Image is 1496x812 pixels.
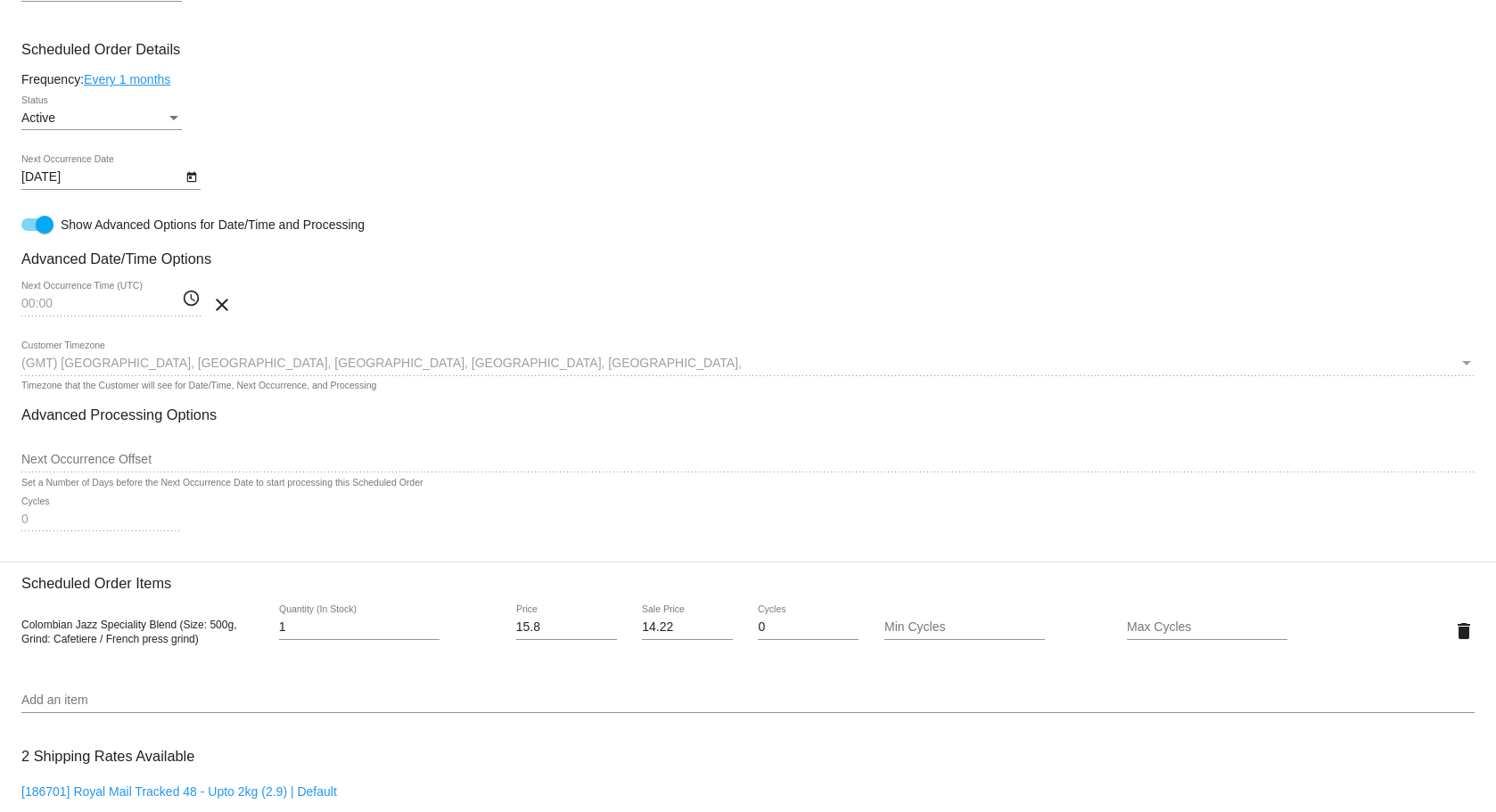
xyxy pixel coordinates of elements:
div: Set a Number of Days before the Next Occurrence Date to start processing this Scheduled Order [21,478,423,488]
mat-icon: access_time [182,288,201,309]
a: [186701] Royal Mail Tracked 48 - Upto 2kg (2.9) | Default [21,784,337,799]
input: Next Occurrence Date [21,170,182,185]
input: Min Cycles [884,620,1045,635]
mat-icon: clear [211,294,233,316]
a: Every 1 months [84,72,170,86]
span: Colombian Jazz Speciality Blend (Size: 500g, Grind: Cafetiere / French press grind) [21,619,236,645]
button: Open calendar [182,167,201,185]
input: Add an item [21,693,1475,708]
input: Cycles [21,513,182,527]
input: Next Occurrence Offset [21,453,1475,467]
h3: Scheduled Order Items [21,562,1475,592]
span: Active [21,111,55,125]
mat-select: Customer Timezone [21,357,1475,371]
mat-select: Status [21,111,182,126]
mat-hint: Timezone that the Customer will see for Date/Time, Next Occurrence, and Processing [21,381,376,391]
input: Price [516,620,617,635]
h3: 2 Shipping Rates Available [21,737,194,775]
input: Quantity (In Stock) [279,620,440,635]
h3: Scheduled Order Details [21,41,1475,58]
input: Sale Price [642,620,733,635]
input: Cycles [758,620,859,635]
h3: Advanced Date/Time Options [21,250,1475,267]
input: Max Cycles [1127,620,1287,635]
div: Frequency: [21,72,1475,86]
input: Next Occurrence Time (UTC) [21,297,182,311]
span: (GMT) [GEOGRAPHIC_DATA], [GEOGRAPHIC_DATA], [GEOGRAPHIC_DATA], [GEOGRAPHIC_DATA], [GEOGRAPHIC_DATA], [21,356,742,370]
h3: Advanced Processing Options [21,406,1475,423]
span: Show Advanced Options for Date/Time and Processing [61,216,365,234]
mat-icon: delete [1453,620,1475,642]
